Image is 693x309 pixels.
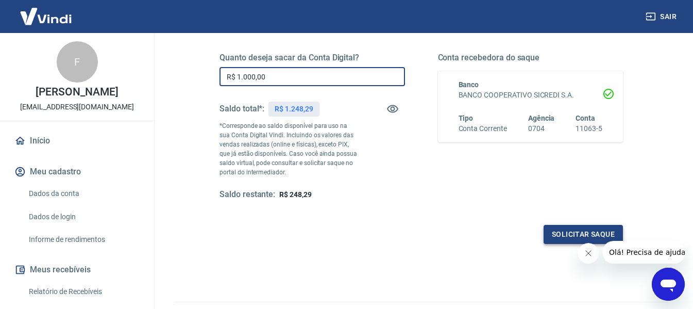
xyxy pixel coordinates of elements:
button: Meu cadastro [12,160,142,183]
a: Relatório de Recebíveis [25,281,142,302]
button: Solicitar saque [544,225,623,244]
h6: 0704 [528,123,555,134]
span: Agência [528,114,555,122]
h5: Quanto deseja sacar da Conta Digital? [219,53,405,63]
p: [EMAIL_ADDRESS][DOMAIN_NAME] [20,102,134,112]
button: Sair [644,7,681,26]
h6: BANCO COOPERATIVO SICREDI S.A. [459,90,603,101]
span: Conta [576,114,595,122]
p: *Corresponde ao saldo disponível para uso na sua Conta Digital Vindi. Incluindo os valores das ve... [219,121,359,177]
a: Dados de login [25,206,142,227]
h5: Saldo restante: [219,189,275,200]
span: Olá! Precisa de ajuda? [6,7,87,15]
a: Dados da conta [25,183,142,204]
iframe: Fechar mensagem [578,243,599,264]
p: R$ 1.248,29 [275,104,313,115]
a: Início [12,129,142,152]
button: Meus recebíveis [12,258,142,281]
div: F [57,41,98,83]
p: [PERSON_NAME] [36,87,118,97]
a: Informe de rendimentos [25,229,142,250]
h6: 11063-5 [576,123,602,134]
h5: Saldo total*: [219,104,264,114]
span: R$ 248,29 [279,190,312,199]
h6: Conta Corrente [459,123,507,134]
img: Vindi [12,1,79,32]
span: Tipo [459,114,474,122]
iframe: Botão para abrir a janela de mensagens [652,268,685,301]
span: Banco [459,80,479,89]
iframe: Mensagem da empresa [603,241,685,264]
h5: Conta recebedora do saque [438,53,623,63]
